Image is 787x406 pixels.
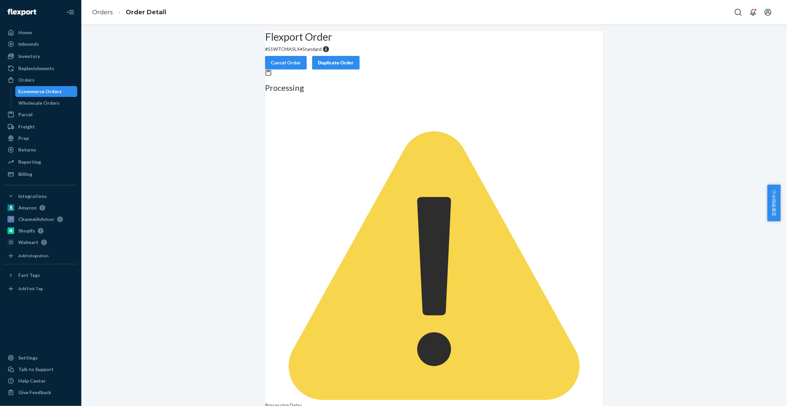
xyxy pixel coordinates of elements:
button: Open Search Box [731,5,745,19]
div: Replenishments [18,65,54,72]
a: Reporting [4,157,77,167]
span: • [300,46,302,52]
div: Settings [18,354,38,361]
a: Add Fast Tag [4,283,77,294]
a: Replenishments [4,63,77,74]
div: Add Integration [18,253,48,259]
button: Close Navigation [64,5,77,19]
button: Open account menu [761,5,775,19]
div: Wholesale Orders [19,100,60,106]
div: Reporting [18,159,41,165]
div: Orders [18,77,35,83]
img: Flexport logo [7,9,36,16]
div: Help Center [18,378,46,384]
h2: Flexport Order [265,31,603,42]
div: Duplicate Order [318,59,354,66]
ol: breadcrumbs [87,2,171,22]
div: Returns [18,146,36,153]
a: Settings [4,352,77,363]
a: Order Detail [126,8,166,16]
a: Amazon [4,202,77,213]
a: Wholesale Orders [15,98,78,108]
button: 卖家帮助中心 [767,185,781,221]
a: Walmart [4,237,77,248]
div: Home [18,29,32,36]
div: Prep [18,135,29,142]
span: Standard [302,46,322,52]
div: Freight [18,123,35,130]
div: Amazon [18,204,37,211]
div: Talk to Support [18,366,54,373]
a: Home [4,27,77,38]
p: # S1WTCMASLX [265,46,603,53]
div: Parcel [18,111,33,118]
a: Shopify [4,225,77,236]
a: Billing [4,169,77,180]
button: Integrations [4,191,77,202]
a: Ecommerce Orders [15,86,78,97]
a: Talk to Support [4,364,77,375]
a: Orders [4,75,77,85]
button: Duplicate Order [312,56,360,69]
a: Add Integration [4,250,77,261]
div: Shopify [18,227,35,234]
div: Inbounds [18,41,39,47]
a: Inbounds [4,39,77,49]
div: ChannelAdvisor [18,216,54,223]
a: ChannelAdvisor [4,214,77,225]
a: Prep [4,133,77,144]
button: Fast Tags [4,270,77,281]
div: Inventory [18,53,40,60]
a: Returns [4,144,77,155]
button: Cancel Order [265,56,307,69]
div: Ecommerce Orders [19,88,62,95]
div: Add Fast Tag [18,286,43,291]
div: Walmart [18,239,38,246]
div: Billing [18,171,32,178]
a: Help Center [4,375,77,386]
div: Give Feedback [18,389,51,396]
button: Open notifications [746,5,760,19]
button: Give Feedback [4,387,77,398]
a: Freight [4,121,77,132]
div: Fast Tags [18,272,40,279]
h3: Processing [265,83,603,92]
a: Parcel [4,109,77,120]
a: Inventory [4,51,77,62]
a: Orders [92,8,113,16]
div: Integrations [18,193,47,200]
